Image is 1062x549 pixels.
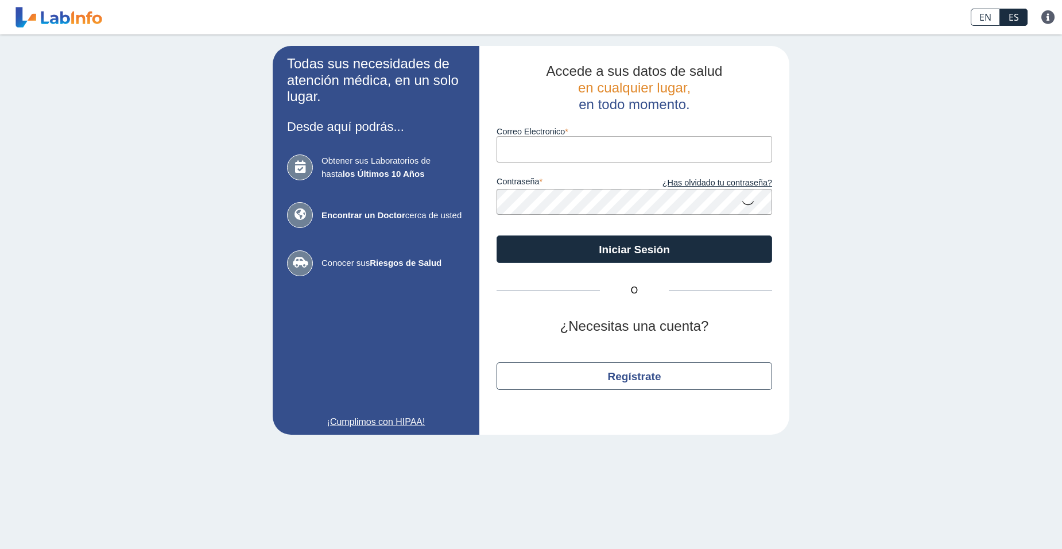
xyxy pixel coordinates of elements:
h2: ¿Necesitas una cuenta? [497,318,772,335]
span: Obtener sus Laboratorios de hasta [321,154,465,180]
span: Conocer sus [321,257,465,270]
b: Riesgos de Salud [370,258,441,268]
label: Correo Electronico [497,127,772,136]
span: O [600,284,669,297]
a: EN [971,9,1000,26]
b: los Últimos 10 Años [343,169,425,179]
span: en cualquier lugar, [578,80,691,95]
a: ¿Has olvidado tu contraseña? [634,177,772,190]
h2: Todas sus necesidades de atención médica, en un solo lugar. [287,56,465,105]
button: Regístrate [497,362,772,390]
a: ES [1000,9,1028,26]
h3: Desde aquí podrás... [287,119,465,134]
b: Encontrar un Doctor [321,210,405,220]
span: en todo momento. [579,96,689,112]
span: Accede a sus datos de salud [546,63,723,79]
label: contraseña [497,177,634,190]
button: Iniciar Sesión [497,235,772,263]
span: cerca de usted [321,209,465,222]
a: ¡Cumplimos con HIPAA! [287,415,465,429]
